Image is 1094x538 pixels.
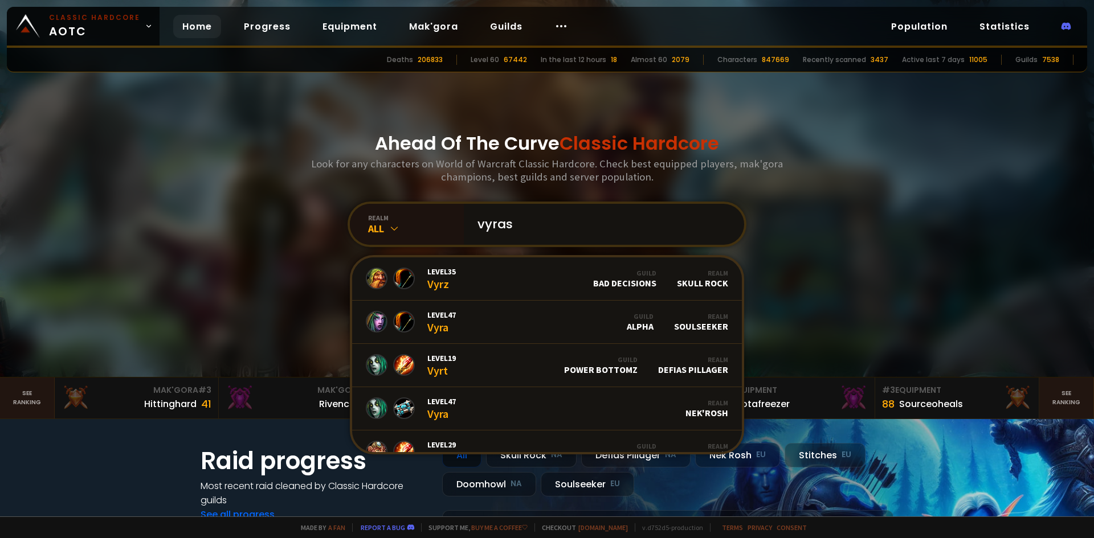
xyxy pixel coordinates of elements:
span: Support me, [421,523,528,532]
small: Classic Hardcore [49,13,140,23]
a: Report a bug [361,523,405,532]
span: Level 35 [427,266,456,277]
div: Defias Pillager [581,443,691,467]
div: Vyra [427,310,456,334]
div: Guild [593,269,656,277]
a: Privacy [748,523,772,532]
a: Level29VyrsGuildBad TasteRealmSkull Rock [352,430,742,474]
div: Realm [658,355,728,364]
div: 67442 [504,55,527,65]
div: Nek'Rosh [685,399,728,418]
a: Buy me a coffee [471,523,528,532]
input: Search a character... [471,204,730,245]
div: Equipment [882,384,1032,396]
div: Level 60 [471,55,499,65]
div: realm [368,213,464,222]
div: Guilds [1015,55,1038,65]
div: Equipment [718,384,868,396]
a: Home [173,15,221,38]
div: Mak'Gora [62,384,211,396]
div: Soulseeker [541,472,634,496]
a: Seeranking [1039,377,1094,418]
div: Mak'Gora [226,384,375,396]
div: Vyrt [427,353,456,377]
a: Level47VyraRealmNek'Rosh [352,387,742,430]
div: Skull Rock [486,443,577,467]
div: 41 [201,396,211,412]
span: v. d752d5 - production [635,523,703,532]
div: Notafreezer [735,397,790,411]
a: Terms [722,523,743,532]
a: [DOMAIN_NAME] [578,523,628,532]
small: NA [551,449,562,461]
div: Characters [717,55,757,65]
span: # 3 [882,384,895,396]
div: Realm [685,399,728,407]
div: Bad Taste [612,442,656,462]
h1: Ahead Of The Curve [375,130,719,157]
div: Alpha [627,312,654,332]
span: AOTC [49,13,140,40]
div: Skull Rock [677,442,728,462]
div: Defias Pillager [658,355,728,375]
div: Active last 7 days [902,55,965,65]
span: Level 19 [427,353,456,363]
a: #3Equipment88Sourceoheals [875,377,1039,418]
div: 88 [882,396,895,412]
div: Vyra [427,396,456,421]
small: EU [842,449,851,461]
a: Guilds [481,15,532,38]
div: Recently scanned [803,55,866,65]
small: EU [610,478,620,490]
small: NA [665,449,676,461]
a: Level19VyrtGuildPower BottomzRealmDefias Pillager [352,344,742,387]
div: Guild [612,442,656,450]
div: Nek'Rosh [695,443,780,467]
div: Soulseeker [674,312,728,332]
div: Vyrz [427,266,456,291]
div: 11005 [969,55,987,65]
a: Mak'Gora#2Rivench100 [219,377,383,418]
a: See all progress [201,508,275,521]
div: Guild [564,355,638,364]
a: a fan [328,523,345,532]
span: Classic Hardcore [560,130,719,156]
a: Statistics [970,15,1039,38]
small: NA [511,478,522,490]
h3: Look for any characters on World of Warcraft Classic Hardcore. Check best equipped players, mak'g... [307,157,787,183]
a: Level35VyrzGuildBad DecisionsRealmSkull Rock [352,257,742,301]
div: Power Bottomz [564,355,638,375]
span: # 3 [198,384,211,396]
div: 2079 [672,55,689,65]
div: Deaths [387,55,413,65]
a: Classic HardcoreAOTC [7,7,160,46]
div: Skull Rock [677,269,728,289]
h1: Raid progress [201,443,428,479]
a: Level47VyraGuildAlphaRealmSoulseeker [352,301,742,344]
div: Realm [677,269,728,277]
div: Hittinghard [144,397,197,411]
div: 18 [611,55,617,65]
div: All [442,443,481,467]
span: Level 47 [427,396,456,406]
div: Rivench [319,397,355,411]
div: Guild [627,312,654,321]
div: 206833 [418,55,443,65]
div: Stitches [785,443,866,467]
div: Realm [677,442,728,450]
span: Made by [294,523,345,532]
div: Vyrs [427,440,456,464]
span: Checkout [534,523,628,532]
small: EU [756,449,766,461]
a: Mak'gora [400,15,467,38]
div: 3437 [871,55,888,65]
div: 7538 [1042,55,1059,65]
a: Consent [777,523,807,532]
div: Bad Decisions [593,269,656,289]
a: #2Equipment88Notafreezer [711,377,875,418]
div: Realm [674,312,728,321]
div: Doomhowl [442,472,536,496]
a: Progress [235,15,300,38]
div: 847669 [762,55,789,65]
a: Equipment [313,15,386,38]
